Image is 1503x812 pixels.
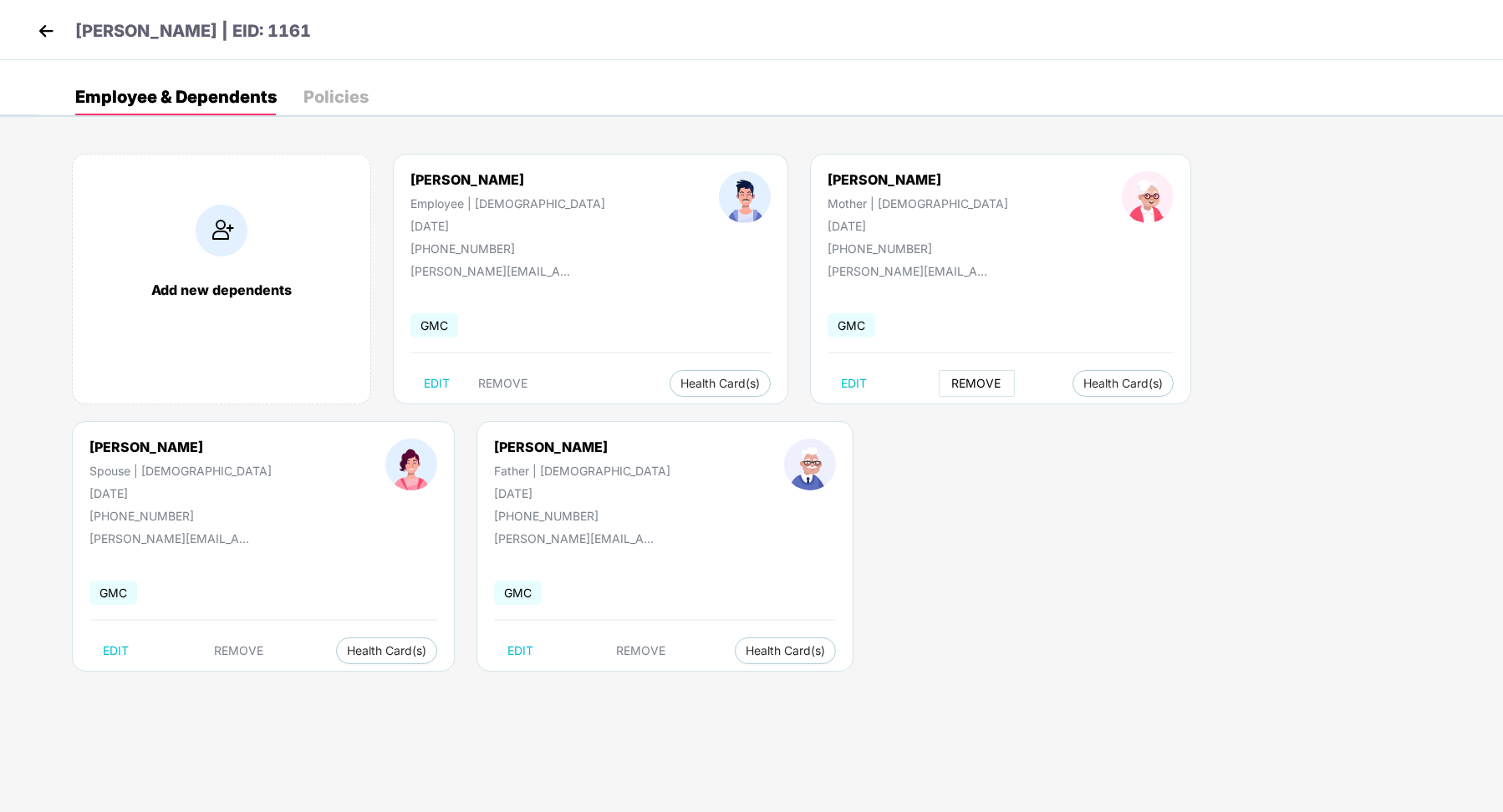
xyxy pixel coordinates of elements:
[89,509,272,523] div: [PHONE_NUMBER]
[347,647,426,655] span: Health Card(s)
[828,313,875,337] span: GMC
[410,196,605,211] div: Employee | [DEMOGRAPHIC_DATA]
[75,89,277,105] div: Employee & Dependents
[103,644,129,657] span: EDIT
[670,370,771,397] button: Health Card(s)
[215,644,264,657] span: REMOVE
[410,370,463,397] button: EDIT
[735,637,836,664] button: Health Card(s)
[952,377,1001,390] span: REMOVE
[494,509,670,523] div: [PHONE_NUMBER]
[494,439,670,455] div: [PERSON_NAME]
[478,377,527,390] span: REMOVE
[719,171,771,223] img: profileImage
[494,486,670,500] div: [DATE]
[89,486,272,500] div: [DATE]
[841,377,867,390] span: EDIT
[494,581,542,605] span: GMC
[33,18,59,43] img: back
[494,531,661,546] div: [PERSON_NAME][EMAIL_ADDRESS][DOMAIN_NAME]
[410,171,605,188] div: [PERSON_NAME]
[201,637,278,664] button: REMOVE
[89,531,257,546] div: [PERSON_NAME][EMAIL_ADDRESS][DOMAIN_NAME]
[410,241,605,256] div: [PHONE_NUMBER]
[303,89,369,105] div: Policies
[410,313,458,337] span: GMC
[424,377,450,390] span: EDIT
[828,241,1008,256] div: [PHONE_NUMBER]
[89,439,272,455] div: [PERSON_NAME]
[616,644,665,657] span: REMOVE
[494,637,547,664] button: EDIT
[89,637,142,664] button: EDIT
[746,647,825,655] span: Health Card(s)
[410,264,578,278] div: [PERSON_NAME][EMAIL_ADDRESS][DOMAIN_NAME]
[828,264,995,278] div: [PERSON_NAME][EMAIL_ADDRESS][DOMAIN_NAME]
[410,219,605,233] div: [DATE]
[336,637,437,664] button: Health Card(s)
[1083,379,1163,388] span: Health Card(s)
[494,464,670,478] div: Father | [DEMOGRAPHIC_DATA]
[465,370,541,397] button: REMOVE
[196,205,247,256] img: addIcon
[385,439,437,490] img: profileImage
[784,439,836,490] img: profileImage
[828,219,1008,233] div: [DATE]
[1072,370,1174,397] button: Health Card(s)
[75,18,311,44] p: [PERSON_NAME] | EID: 1161
[603,637,679,664] button: REMOVE
[89,282,354,298] div: Add new dependents
[89,581,137,605] span: GMC
[828,196,1008,211] div: Mother | [DEMOGRAPHIC_DATA]
[939,370,1015,397] button: REMOVE
[680,379,760,388] span: Health Card(s)
[828,370,880,397] button: EDIT
[828,171,1008,188] div: [PERSON_NAME]
[507,644,533,657] span: EDIT
[89,464,272,478] div: Spouse | [DEMOGRAPHIC_DATA]
[1122,171,1174,223] img: profileImage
